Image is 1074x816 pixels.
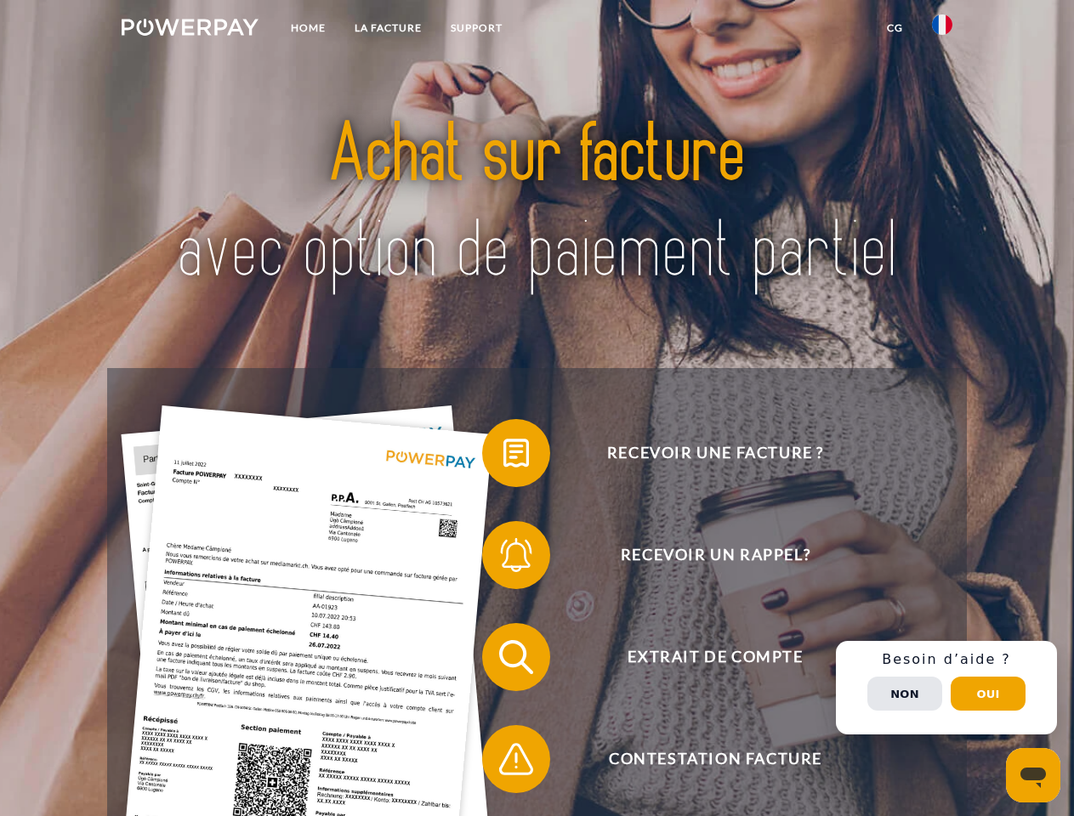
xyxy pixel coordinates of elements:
div: Schnellhilfe [836,641,1057,734]
button: Non [867,677,942,711]
img: fr [932,14,952,35]
span: Extrait de compte [507,623,923,691]
a: Support [436,13,517,43]
button: Recevoir un rappel? [482,521,924,589]
iframe: Bouton de lancement de la fenêtre de messagerie [1006,748,1060,802]
h3: Besoin d’aide ? [846,651,1047,668]
a: CG [872,13,918,43]
button: Oui [951,677,1026,711]
span: Recevoir un rappel? [507,521,923,589]
button: Recevoir une facture ? [482,419,924,487]
button: Extrait de compte [482,623,924,691]
a: Home [276,13,340,43]
img: logo-powerpay-white.svg [122,19,259,36]
span: Contestation Facture [507,725,923,793]
img: qb_search.svg [495,636,537,678]
img: qb_warning.svg [495,738,537,780]
span: Recevoir une facture ? [507,419,923,487]
img: title-powerpay_fr.svg [162,82,912,326]
a: LA FACTURE [340,13,436,43]
button: Contestation Facture [482,725,924,793]
img: qb_bill.svg [495,432,537,474]
img: qb_bell.svg [495,534,537,576]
